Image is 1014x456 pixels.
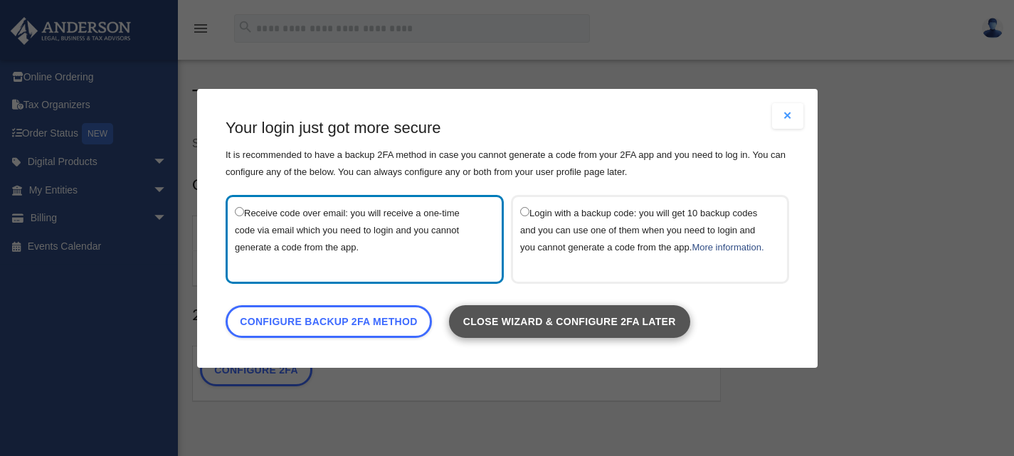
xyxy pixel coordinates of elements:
[226,146,789,180] p: It is recommended to have a backup 2FA method in case you cannot generate a code from your 2FA ap...
[692,241,764,252] a: More information.
[448,304,690,337] a: Close wizard & configure 2FA later
[520,203,766,274] label: Login with a backup code: you will get 10 backup codes and you can use one of them when you need ...
[235,206,244,216] input: Receive code over email: you will receive a one-time code via email which you need to login and y...
[226,304,432,337] a: Configure backup 2FA method
[235,203,480,274] label: Receive code over email: you will receive a one-time code via email which you need to login and y...
[226,117,789,139] h3: Your login just got more secure
[520,206,529,216] input: Login with a backup code: you will get 10 backup codes and you can use one of them when you need ...
[772,103,803,129] button: Close modal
